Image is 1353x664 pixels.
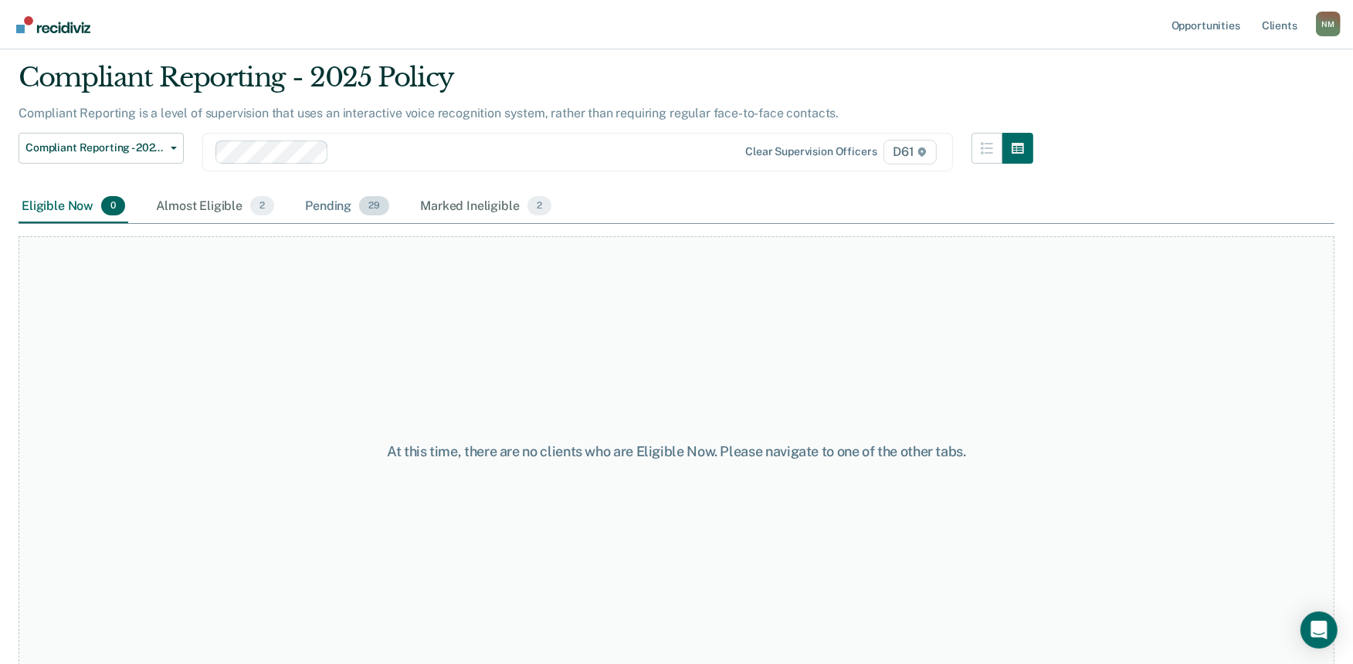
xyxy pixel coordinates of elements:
span: 2 [527,196,551,216]
div: Open Intercom Messenger [1300,611,1338,649]
p: Compliant Reporting is a level of supervision that uses an interactive voice recognition system, ... [19,106,839,120]
button: Compliant Reporting - 2025 Policy [19,133,184,164]
div: Pending29 [302,190,392,224]
div: Compliant Reporting - 2025 Policy [19,62,1033,106]
div: N M [1316,12,1341,36]
div: Clear supervision officers [745,145,877,158]
span: 29 [359,196,389,216]
div: Marked Ineligible2 [417,190,554,224]
img: Recidiviz [16,16,90,33]
span: D61 [883,140,937,164]
button: Profile dropdown button [1316,12,1341,36]
span: Compliant Reporting - 2025 Policy [25,141,164,154]
div: Eligible Now0 [19,190,128,224]
span: 0 [101,196,125,216]
div: Almost Eligible2 [153,190,277,224]
span: 2 [250,196,274,216]
div: At this time, there are no clients who are Eligible Now. Please navigate to one of the other tabs. [348,443,1005,460]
